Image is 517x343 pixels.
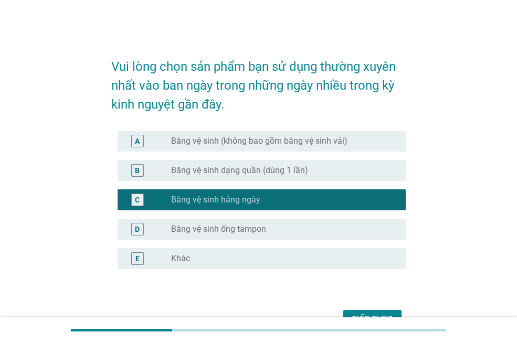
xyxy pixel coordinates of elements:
[171,253,190,264] label: Khác
[171,224,266,234] label: Băng vệ sinh ống tampon
[135,223,140,234] div: D
[135,135,140,146] div: A
[171,136,347,146] label: Băng vệ sinh (không bao gồm băng vệ sinh vải)
[343,310,402,329] button: Tiếp theo
[111,47,406,114] h2: Vui lòng chọn sản phẩm bạn sử dụng thường xuyên nhất vào ban ngày trong những ngày nhiều trong kỳ...
[135,165,140,176] div: B
[135,253,140,264] div: E
[352,313,393,326] div: Tiếp theo
[135,194,140,205] div: C
[171,165,308,176] label: Băng vệ sinh dạng quần (dùng 1 lần)
[171,195,260,205] label: Băng vệ sinh hằng ngày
